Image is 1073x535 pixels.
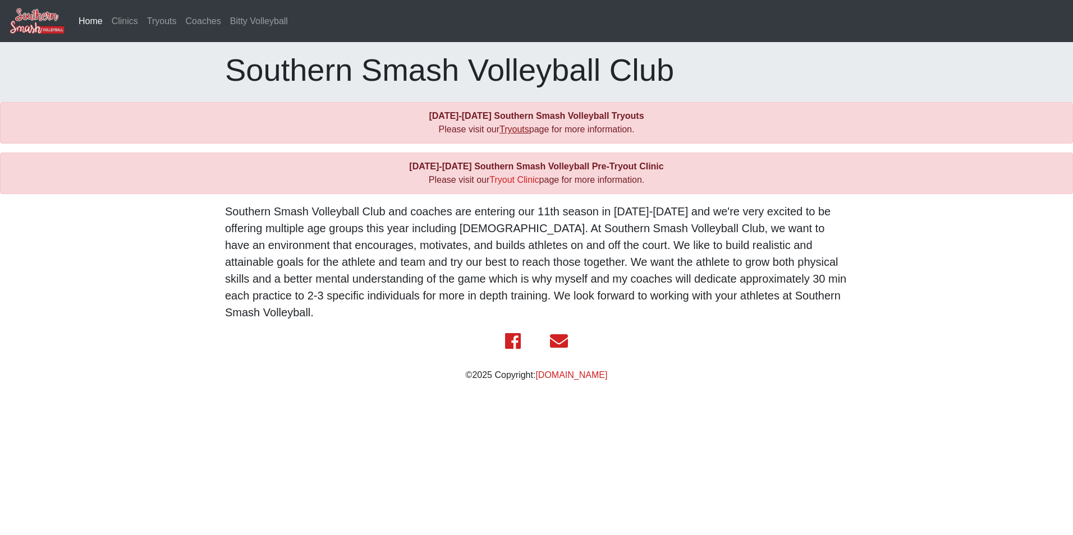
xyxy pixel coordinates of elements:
a: Tryouts [143,10,181,33]
b: [DATE]-[DATE] Southern Smash Volleyball Tryouts [429,111,644,121]
a: [DOMAIN_NAME] [535,370,607,380]
a: Tryout Clinic [489,175,539,185]
a: Tryouts [499,124,529,134]
a: Coaches [181,10,226,33]
img: Southern Smash Volleyball [9,7,65,35]
a: Home [74,10,107,33]
h1: Southern Smash Volleyball Club [225,51,848,89]
a: Bitty Volleyball [226,10,292,33]
b: [DATE]-[DATE] Southern Smash Volleyball Pre-Tryout Clinic [409,162,663,171]
p: Southern Smash Volleyball Club and coaches are entering our 11th season in [DATE]-[DATE] and we'r... [225,203,848,321]
a: Clinics [107,10,143,33]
